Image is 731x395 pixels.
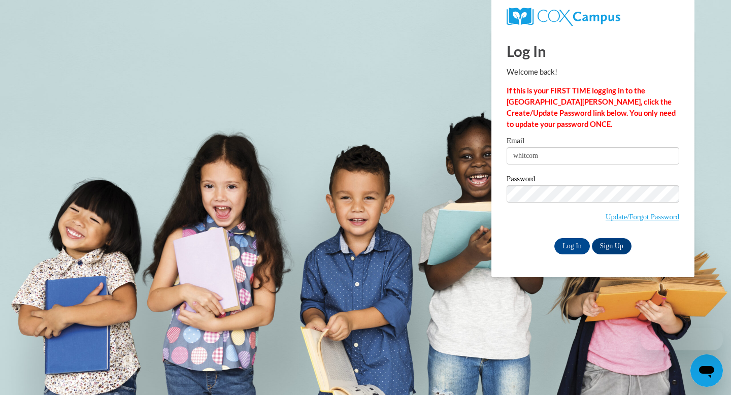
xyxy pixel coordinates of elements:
[554,238,590,254] input: Log In
[606,213,679,221] a: Update/Forgot Password
[592,238,632,254] a: Sign Up
[507,175,679,185] label: Password
[690,354,723,387] iframe: Button to launch messaging window
[507,137,679,147] label: Email
[641,328,723,350] iframe: Message from company
[507,67,679,78] p: Welcome back!
[507,8,679,26] a: COX Campus
[507,86,676,128] strong: If this is your FIRST TIME logging in to the [GEOGRAPHIC_DATA][PERSON_NAME], click the Create/Upd...
[507,8,620,26] img: COX Campus
[507,41,679,61] h1: Log In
